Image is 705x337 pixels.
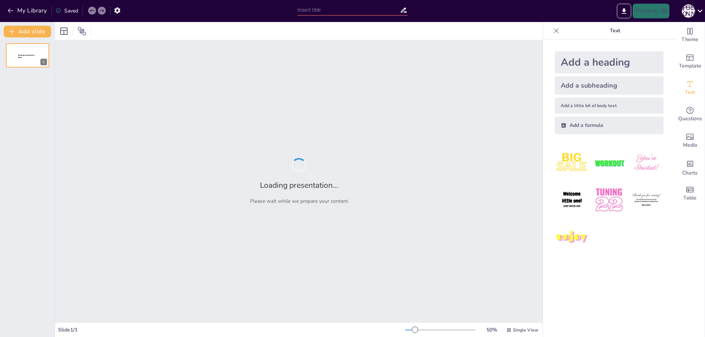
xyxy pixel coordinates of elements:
[6,5,50,17] button: My Library
[675,75,705,101] div: Add text boxes
[55,7,78,14] div: Saved
[250,198,348,205] p: Please wait while we prepare your content
[683,194,697,202] span: Table
[555,51,664,73] div: Add a heading
[629,146,664,180] img: 3.jpeg
[6,43,49,67] div: 1
[683,141,697,149] span: Media
[633,4,669,18] button: Present
[555,146,589,180] img: 1.jpeg
[682,4,695,18] button: С [PERSON_NAME]
[678,115,702,123] span: Questions
[681,36,698,44] span: Theme
[675,22,705,48] div: Change the overall theme
[679,62,701,70] span: Template
[675,128,705,154] div: Add images, graphics, shapes or video
[483,326,500,333] div: 50 %
[297,5,400,15] input: Insert title
[18,54,35,58] span: Sendsteps presentation editor
[77,27,86,36] span: Position
[682,169,698,177] span: Charts
[592,146,626,180] img: 2.jpeg
[555,220,589,254] img: 7.jpeg
[555,117,664,134] div: Add a formula
[685,88,695,96] span: Text
[562,22,668,40] p: Text
[58,326,405,333] div: Slide 1 / 1
[4,26,51,37] button: Add slide
[675,48,705,75] div: Add ready made slides
[675,154,705,180] div: Add charts and graphs
[675,101,705,128] div: Get real-time input from your audience
[58,25,70,37] div: Layout
[40,59,47,65] div: 1
[592,183,626,217] img: 5.jpeg
[629,183,664,217] img: 6.jpeg
[555,98,664,114] div: Add a little bit of body text
[675,180,705,207] div: Add a table
[555,183,589,217] img: 4.jpeg
[513,327,538,333] span: Single View
[260,180,338,190] h2: Loading presentation...
[555,76,664,95] div: Add a subheading
[617,4,631,18] button: Export to PowerPoint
